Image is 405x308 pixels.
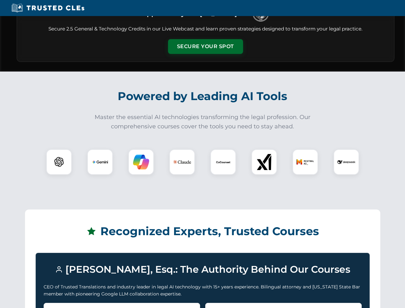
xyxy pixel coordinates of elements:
[296,153,314,171] img: Mistral AI Logo
[168,39,243,54] button: Secure Your Spot
[44,261,362,278] h3: [PERSON_NAME], Esq.: The Authority Behind Our Courses
[256,154,272,170] img: xAI Logo
[128,149,154,175] div: Copilot
[25,25,386,33] p: Secure 2.5 General & Technology Credits in our Live Webcast and learn proven strategies designed ...
[92,154,108,170] img: Gemini Logo
[90,113,315,131] p: Master the essential AI technologies transforming the legal profession. Our comprehensive courses...
[10,3,86,13] img: Trusted CLEs
[44,283,362,298] p: CEO of Trusted Translations and industry leader in legal AI technology with 15+ years experience....
[36,220,370,243] h2: Recognized Experts, Trusted Courses
[133,154,149,170] img: Copilot Logo
[215,154,231,170] img: CoCounsel Logo
[173,153,191,171] img: Claude Logo
[210,149,236,175] div: CoCounsel
[337,153,355,171] img: DeepSeek Logo
[25,85,380,107] h2: Powered by Leading AI Tools
[292,149,318,175] div: Mistral AI
[50,153,68,171] img: ChatGPT Logo
[169,149,195,175] div: Claude
[251,149,277,175] div: xAI
[333,149,359,175] div: DeepSeek
[46,149,72,175] div: ChatGPT
[87,149,113,175] div: Gemini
